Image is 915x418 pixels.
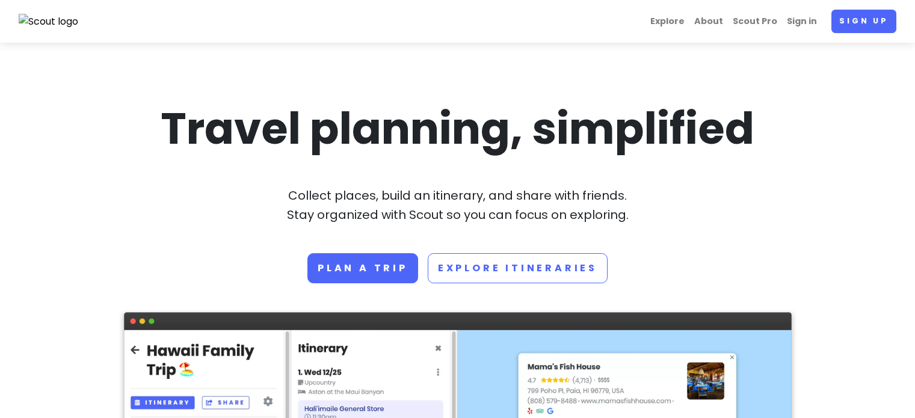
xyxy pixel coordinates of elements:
p: Collect places, build an itinerary, and share with friends. Stay organized with Scout so you can ... [124,186,792,224]
h1: Travel planning, simplified [124,100,792,157]
a: Plan a trip [307,253,418,283]
a: Explore Itineraries [428,253,608,283]
a: Explore [645,10,689,33]
a: Sign up [831,10,896,33]
a: Scout Pro [728,10,782,33]
a: About [689,10,728,33]
a: Sign in [782,10,822,33]
img: Scout logo [19,14,79,29]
